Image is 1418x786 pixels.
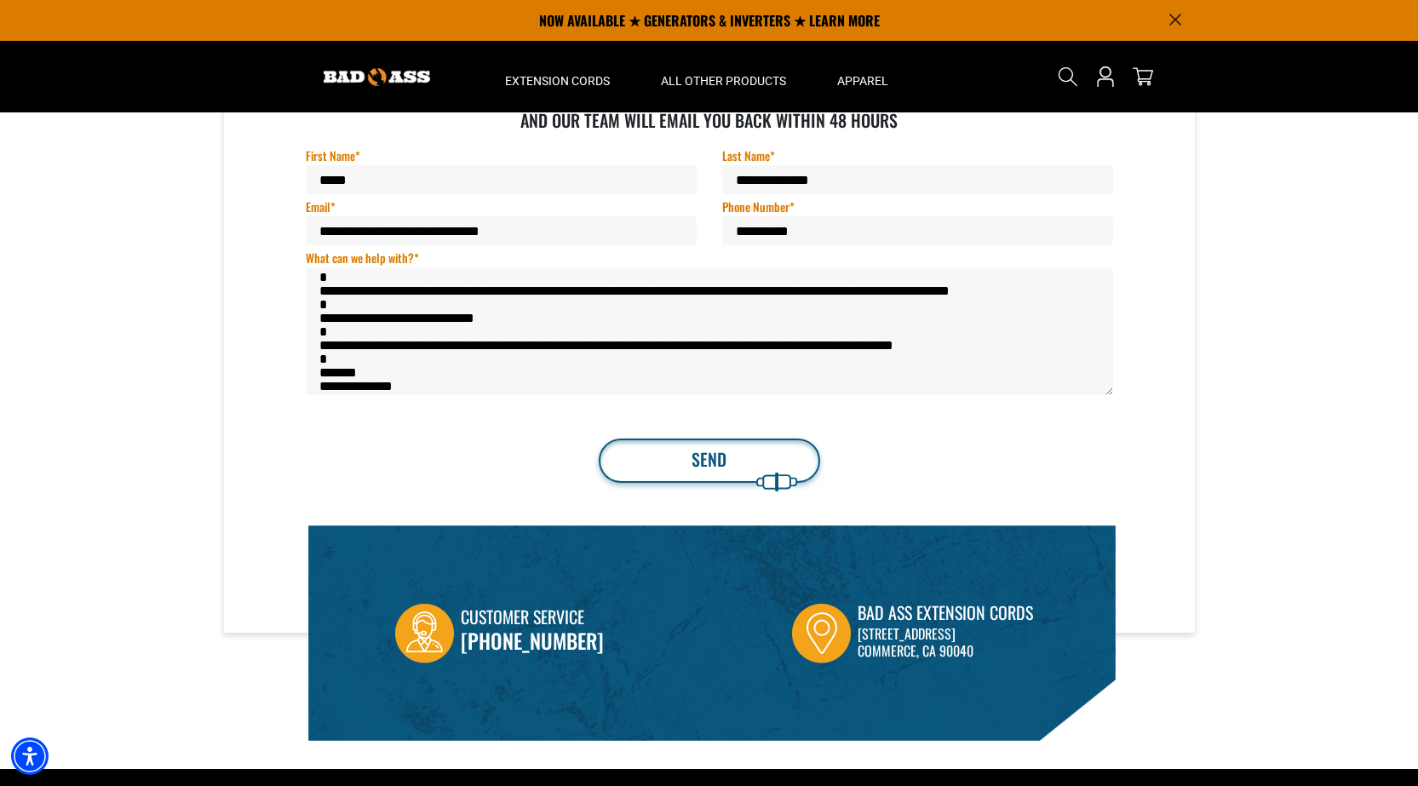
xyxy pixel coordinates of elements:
[837,73,888,89] span: Apparel
[505,73,610,89] span: Extension Cords
[599,439,820,483] button: Send
[1054,63,1082,90] summary: Search
[479,41,635,112] summary: Extension Cords
[1092,41,1119,112] a: Open this option
[11,737,49,775] div: Accessibility Menu
[477,87,941,131] p: QUESTIONS, COMMENTS, CONCERNS? SUBMIT THE CONTACT FORM AND OUR TEAM WILL EMAIL YOU BACK WITHIN 48...
[461,625,604,656] a: call 833-674-1699
[395,604,454,663] img: Customer Service
[792,604,851,663] img: Bad Ass Extension Cords
[461,604,604,632] div: Customer Service
[858,600,1033,625] div: Bad Ass Extension Cords
[661,73,786,89] span: All Other Products
[635,41,812,112] summary: All Other Products
[324,68,430,86] img: Bad Ass Extension Cords
[812,41,914,112] summary: Apparel
[858,625,1033,659] p: [STREET_ADDRESS] Commerce, CA 90040
[1129,66,1157,87] a: cart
